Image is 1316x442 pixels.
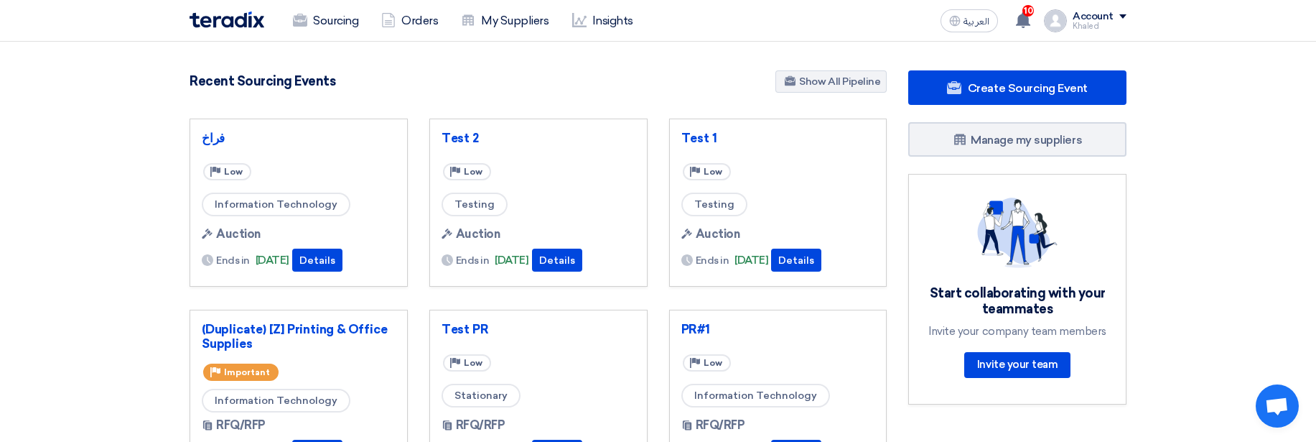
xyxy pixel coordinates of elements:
span: Auction [456,226,500,243]
span: Low [464,167,482,177]
span: Information Technology [681,384,830,408]
a: Test PR [442,322,635,336]
span: Ends in [456,253,490,268]
span: Stationary [442,384,521,408]
div: Invite your company team members [926,325,1109,338]
button: Details [292,249,342,272]
span: RFQ/RFP [696,417,745,434]
span: Important [224,367,270,377]
button: Details [771,249,821,272]
span: Low [464,358,482,368]
img: Teradix logo [190,11,264,28]
img: profile_test.png [1044,9,1067,32]
span: Low [704,167,722,177]
span: [DATE] [495,252,528,269]
span: Auction [216,226,261,243]
span: Low [704,358,722,368]
button: العربية [941,9,998,32]
a: فراخ [202,131,396,145]
span: Testing [681,193,747,216]
a: PR#1 [681,322,875,336]
span: Information Technology [202,193,350,216]
span: RFQ/RFP [216,417,266,434]
a: Orders [370,5,449,37]
span: RFQ/RFP [456,417,505,434]
h4: Recent Sourcing Events [190,73,335,89]
span: Create Sourcing Event [968,81,1088,95]
button: Details [532,249,582,272]
a: My Suppliers [449,5,560,37]
div: Start collaborating with your teammates [926,285,1109,318]
span: Ends in [216,253,250,268]
a: Sourcing [281,5,370,37]
span: 10 [1022,5,1034,17]
span: [DATE] [734,252,768,269]
span: Testing [442,193,508,216]
div: Khaled [1073,22,1126,30]
span: العربية [963,17,989,27]
a: Invite your team [964,352,1070,378]
a: Show All Pipeline [775,70,887,93]
div: Open chat [1256,385,1299,428]
a: Test 1 [681,131,875,145]
a: (Duplicate) [Z] Printing & Office Supplies [202,322,396,351]
a: Insights [561,5,645,37]
div: Account [1073,11,1114,23]
img: invite_your_team.svg [977,198,1058,268]
span: Information Technology [202,389,350,413]
span: Auction [696,226,740,243]
span: Ends in [696,253,729,268]
a: Test 2 [442,131,635,145]
span: [DATE] [256,252,289,269]
a: Manage my suppliers [908,122,1126,157]
span: Low [224,167,243,177]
